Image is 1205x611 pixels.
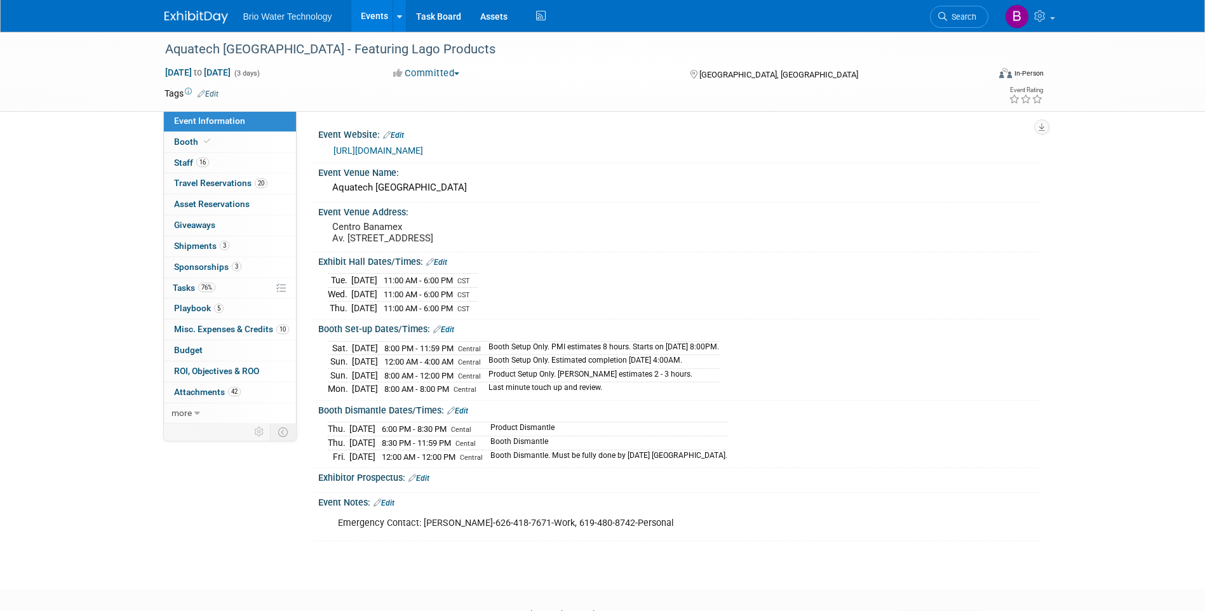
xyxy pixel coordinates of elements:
span: Cental [455,440,476,448]
a: Tasks76% [164,278,296,299]
td: [DATE] [351,301,377,314]
td: Product Setup Only. [PERSON_NAME] estimates 2 - 3 hours. [481,368,719,382]
span: [DATE] [DATE] [165,67,231,78]
span: Cental [451,426,471,434]
td: Mon. [328,382,352,396]
span: Central [458,345,481,353]
img: Format-Inperson.png [999,68,1012,78]
td: Toggle Event Tabs [270,424,296,440]
a: Sponsorships3 [164,257,296,278]
a: Shipments3 [164,236,296,257]
span: 20 [255,178,267,188]
div: Booth Set-up Dates/Times: [318,319,1041,336]
a: Edit [426,258,447,267]
a: Budget [164,340,296,361]
span: 11:00 AM - 6:00 PM [384,304,453,313]
span: Search [947,12,976,22]
a: Booth [164,132,296,152]
td: Thu. [328,422,349,436]
a: Staff16 [164,153,296,173]
span: Travel Reservations [174,178,267,188]
span: 8:00 PM - 11:59 PM [384,344,454,353]
span: to [192,67,204,77]
span: Tasks [173,283,215,293]
a: Playbook5 [164,299,296,319]
span: 16 [196,158,209,167]
span: Booth [174,137,213,147]
pre: Centro Banamex Av. [STREET_ADDRESS] [332,221,605,244]
button: Committed [389,67,464,80]
td: Thu. [328,436,349,450]
span: Misc. Expenses & Credits [174,324,289,334]
a: Misc. Expenses & Credits10 [164,319,296,340]
div: Booth Dismantle Dates/Times: [318,401,1041,417]
td: [DATE] [349,436,375,450]
div: Event Format [913,66,1044,85]
a: Search [930,6,988,28]
td: [DATE] [352,368,378,382]
a: Edit [433,325,454,334]
td: Thu. [328,301,351,314]
span: CST [457,277,470,285]
a: ROI, Objectives & ROO [164,361,296,382]
a: Edit [383,131,404,140]
span: [GEOGRAPHIC_DATA], [GEOGRAPHIC_DATA] [699,70,858,79]
span: Central [454,386,476,394]
td: Sun. [328,368,352,382]
td: Booth Dismantle. Must be fully done by [DATE] [GEOGRAPHIC_DATA]. [483,450,727,463]
td: Booth Dismantle [483,436,727,450]
td: Booth Setup Only. Estimated completion [DATE] 4:00AM. [481,355,719,369]
span: CST [457,305,470,313]
td: [DATE] [352,355,378,369]
a: Edit [408,474,429,483]
span: Brio Water Technology [243,11,332,22]
div: Aquatech [GEOGRAPHIC_DATA] [328,178,1032,198]
span: Giveaways [174,220,215,230]
div: Exhibit Hall Dates/Times: [318,252,1041,269]
td: [DATE] [351,288,377,302]
span: 3 [220,241,229,250]
span: Central [458,372,481,380]
span: Staff [174,158,209,168]
a: Edit [447,406,468,415]
span: Playbook [174,303,224,313]
span: 6:00 PM - 8:30 PM [382,424,447,434]
span: 11:00 AM - 6:00 PM [384,276,453,285]
a: Giveaways [164,215,296,236]
span: 5 [214,304,224,313]
div: In-Person [1014,69,1044,78]
span: 8:00 AM - 8:00 PM [384,384,449,394]
td: Tue. [328,274,351,288]
td: Fri. [328,450,349,463]
span: Attachments [174,387,241,397]
span: Sponsorships [174,262,241,272]
img: Brandye Gahagan [1005,4,1029,29]
a: Edit [198,90,219,98]
td: [DATE] [352,341,378,355]
span: (3 days) [233,69,260,77]
a: Travel Reservations20 [164,173,296,194]
span: 11:00 AM - 6:00 PM [384,290,453,299]
a: [URL][DOMAIN_NAME] [333,145,423,156]
div: Event Venue Address: [318,203,1041,218]
div: Event Rating [1009,87,1043,93]
td: Product Dismantle [483,422,727,436]
span: Asset Reservations [174,199,250,209]
span: Central [458,358,481,366]
a: Asset Reservations [164,194,296,215]
span: Shipments [174,241,229,251]
span: 8:00 AM - 12:00 PM [384,371,454,380]
span: 12:00 AM - 4:00 AM [384,357,454,366]
div: Emergency Contact: [PERSON_NAME]-626-418-7671-Work, 619-480-8742-Personal [329,511,901,536]
div: Event Venue Name: [318,163,1041,179]
td: [DATE] [349,450,375,463]
td: Sat. [328,341,352,355]
td: Tags [165,87,219,100]
i: Booth reservation complete [204,138,210,145]
span: CST [457,291,470,299]
div: Event Website: [318,125,1041,142]
td: Personalize Event Tab Strip [248,424,271,440]
td: Last minute touch up and review. [481,382,719,396]
a: more [164,403,296,424]
span: 3 [232,262,241,271]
